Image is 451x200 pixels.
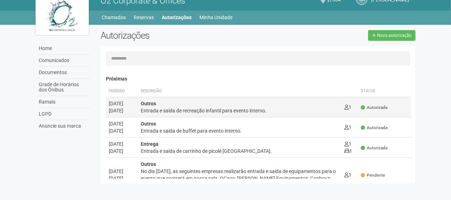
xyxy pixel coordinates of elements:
[361,145,387,151] span: Autorizada
[344,104,351,110] span: 1
[344,141,351,147] span: 1
[141,148,339,155] div: Entrada e saída de carrinho de picolé [GEOGRAPHIC_DATA].
[109,107,135,114] div: [DATE]
[37,96,90,108] a: Ramais
[368,30,415,41] a: Nova autorização
[344,148,352,154] span: 1
[344,172,351,178] span: 1
[344,124,351,130] span: 1
[109,127,135,134] div: [DATE]
[37,79,90,96] a: Grade de Horários dos Ônibus
[361,172,385,178] span: Pendente
[102,12,126,22] a: Chamados
[141,141,159,147] strong: Entrega
[37,55,90,67] a: Comunicados
[141,101,156,106] strong: Outros
[358,85,411,97] th: Status
[141,161,156,167] strong: Outros
[141,168,339,189] div: No dia [DATE], as seguintes empresas realizarão entrada e saída de equipamentos para o evento que...
[141,107,339,114] div: Entrada e saída de recreação infantil para evento interno.
[37,120,90,132] a: Anuncie sua marca
[141,121,156,127] strong: Outros
[109,148,135,155] div: [DATE]
[141,127,339,134] div: Entrada e saída de buffet para evento interno.
[106,76,412,82] h4: Próximas
[109,120,135,127] div: [DATE]
[109,175,135,182] div: [DATE]
[138,85,342,97] th: Descrição
[200,12,233,22] a: Minha Unidade
[37,67,90,79] a: Documentos
[134,12,154,22] a: Reservas
[106,85,138,97] th: Período
[101,30,253,41] h2: Autorizações
[361,125,387,131] span: Autorizada
[37,108,90,120] a: LGPD
[162,12,192,22] a: Autorizações
[37,43,90,55] a: Home
[377,33,412,38] span: Nova autorização
[361,105,387,111] span: Autorizada
[109,100,135,107] div: [DATE]
[109,168,135,175] div: [DATE]
[109,140,135,148] div: [DATE]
